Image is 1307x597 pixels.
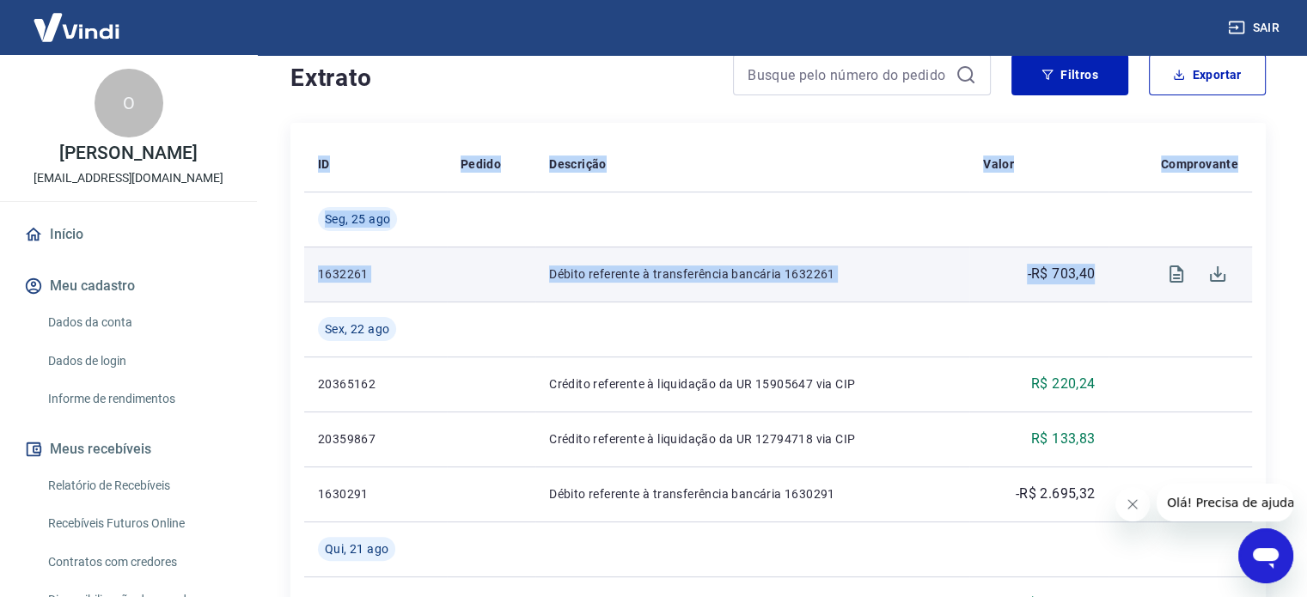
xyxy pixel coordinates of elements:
[318,375,433,393] p: 20365162
[549,485,956,503] p: Débito referente à transferência bancária 1630291
[318,155,330,173] p: ID
[41,381,236,417] a: Informe de rendimentos
[41,545,236,580] a: Contratos com credores
[325,210,390,228] span: Seg, 25 ago
[318,485,433,503] p: 1630291
[34,169,223,187] p: [EMAIL_ADDRESS][DOMAIN_NAME]
[41,506,236,541] a: Recebíveis Futuros Online
[1149,54,1266,95] button: Exportar
[1238,528,1293,583] iframe: Botão para abrir a janela de mensagens
[21,216,236,253] a: Início
[1031,429,1096,449] p: R$ 133,83
[1157,484,1293,521] iframe: Mensagem da empresa
[21,430,236,468] button: Meus recebíveis
[318,430,433,448] p: 20359867
[1156,473,1197,515] span: Visualizar
[1225,12,1286,44] button: Sair
[549,265,956,283] p: Débito referente à transferência bancária 1632261
[21,267,236,305] button: Meu cadastro
[1011,54,1128,95] button: Filtros
[1197,473,1238,515] span: Download
[325,320,389,338] span: Sex, 22 ago
[41,468,236,503] a: Relatório de Recebíveis
[1161,155,1238,173] p: Comprovante
[318,265,433,283] p: 1632261
[983,155,1014,173] p: Valor
[95,69,163,137] div: O
[549,155,607,173] p: Descrição
[41,344,236,379] a: Dados de login
[59,144,197,162] p: [PERSON_NAME]
[461,155,501,173] p: Pedido
[1115,487,1150,521] iframe: Fechar mensagem
[748,62,949,88] input: Busque pelo número do pedido
[1156,253,1197,295] span: Visualizar
[1016,484,1096,504] p: -R$ 2.695,32
[1197,253,1238,295] span: Download
[21,1,132,53] img: Vindi
[549,430,956,448] p: Crédito referente à liquidação da UR 12794718 via CIP
[10,12,144,26] span: Olá! Precisa de ajuda?
[1027,264,1095,284] p: -R$ 703,40
[549,375,956,393] p: Crédito referente à liquidação da UR 15905647 via CIP
[290,61,712,95] h4: Extrato
[1031,374,1096,394] p: R$ 220,24
[41,305,236,340] a: Dados da conta
[325,540,388,557] span: Qui, 21 ago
